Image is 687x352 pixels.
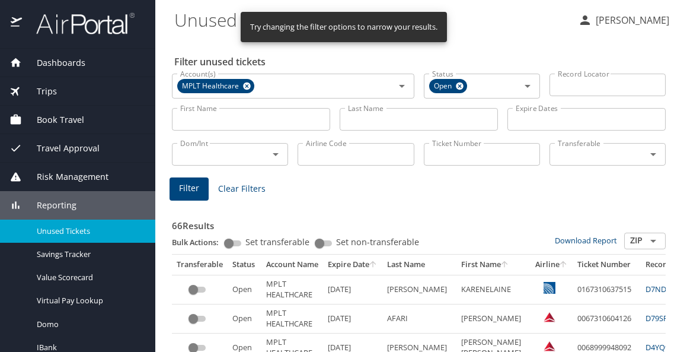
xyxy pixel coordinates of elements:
[22,85,57,98] span: Trips
[369,261,378,269] button: sort
[228,255,261,275] th: Status
[179,181,199,196] span: Filter
[323,275,382,304] td: [DATE]
[645,146,662,163] button: Open
[544,282,555,294] img: United Airlines
[22,170,108,183] span: Risk Management
[382,275,456,304] td: [PERSON_NAME]
[172,237,228,248] p: Bulk Actions:
[37,272,141,283] span: Value Scorecard
[382,305,456,334] td: AFARI
[23,12,135,35] img: airportal-logo.png
[170,177,209,201] button: Filter
[560,261,568,269] button: sort
[177,259,223,270] div: Transferable
[646,284,676,294] a: D7ND0D
[382,255,456,275] th: Last Name
[336,238,419,246] span: Set non-transferable
[172,212,666,233] h3: 66 Results
[250,15,437,39] div: Try changing the filter options to narrow your results.
[429,79,467,93] div: Open
[177,79,254,93] div: MPLT Healthcare
[544,340,555,352] img: Delta Airlines
[573,305,641,334] td: 0067310604126
[531,255,573,275] th: Airline
[323,255,382,275] th: Expire Date
[22,142,100,155] span: Travel Approval
[22,199,76,212] span: Reporting
[22,56,85,69] span: Dashboards
[213,178,270,200] button: Clear Filters
[261,275,323,304] td: MPLT HEALTHCARE
[519,78,536,94] button: Open
[261,305,323,334] td: MPLT HEALTHCARE
[22,113,84,126] span: Book Travel
[573,255,641,275] th: Ticket Number
[37,226,141,237] span: Unused Tickets
[245,238,309,246] span: Set transferable
[174,52,668,71] h2: Filter unused tickets
[573,275,641,304] td: 0167310637515
[228,275,261,304] td: Open
[174,1,568,38] h1: Unused Tickets
[261,255,323,275] th: Account Name
[555,235,617,246] a: Download Report
[218,182,266,196] span: Clear Filters
[429,80,459,93] span: Open
[323,305,382,334] td: [DATE]
[394,78,410,94] button: Open
[267,146,284,163] button: Open
[645,233,662,249] button: Open
[456,275,531,304] td: KARENELAINE
[37,295,141,306] span: Virtual Pay Lookup
[592,13,669,27] p: [PERSON_NAME]
[37,249,141,260] span: Savings Tracker
[544,311,555,323] img: Delta Airlines
[177,80,246,93] span: MPLT Healthcare
[573,9,674,31] button: [PERSON_NAME]
[646,313,672,324] a: D79SF3
[228,305,261,334] td: Open
[501,261,509,269] button: sort
[456,305,531,334] td: [PERSON_NAME]
[456,255,531,275] th: First Name
[11,12,23,35] img: icon-airportal.png
[37,319,141,330] span: Domo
